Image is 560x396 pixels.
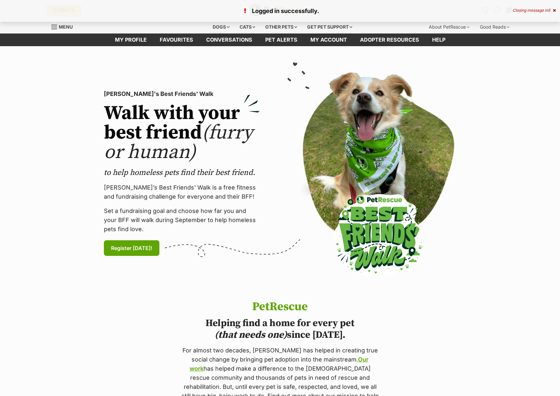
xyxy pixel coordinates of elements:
[59,24,73,30] span: Menu
[235,20,260,33] div: Cats
[208,20,234,33] div: Dogs
[104,240,159,256] a: Register [DATE]!
[104,104,260,162] h2: Walk with your best friend
[51,20,77,32] a: Menu
[104,89,260,99] p: [PERSON_NAME]'s Best Friends' Walk
[104,121,253,165] span: (furry or human)
[354,33,426,46] a: Adopter resources
[424,20,474,33] div: About PetRescue
[215,329,287,341] i: (that needs one)
[259,33,304,46] a: Pet alerts
[200,33,259,46] a: conversations
[111,244,152,252] span: Register [DATE]!
[108,33,153,46] a: My profile
[304,33,354,46] a: My account
[475,20,514,33] div: Good Reads
[104,206,260,234] p: Set a fundraising goal and choose how far you and your BFF will walk during September to help hom...
[426,33,452,46] a: Help
[104,183,260,201] p: [PERSON_NAME]’s Best Friends' Walk is a free fitness and fundraising challenge for everyone and t...
[104,167,260,178] p: to help homeless pets find their best friend.
[180,317,380,341] h2: Helping find a home for every pet since [DATE].
[261,20,302,33] div: Other pets
[153,33,200,46] a: Favourites
[303,20,357,33] div: Get pet support
[180,300,380,313] h1: PetRescue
